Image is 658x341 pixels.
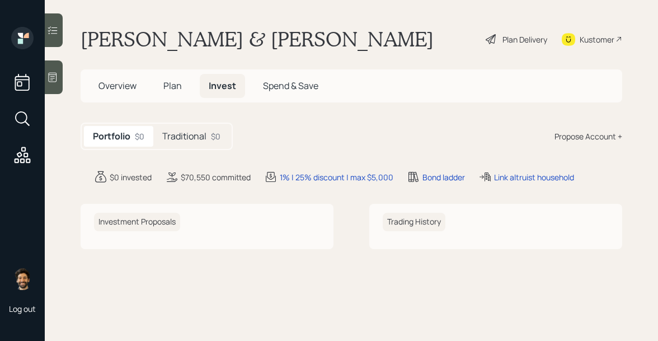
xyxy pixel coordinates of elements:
div: Bond ladder [422,171,465,183]
span: Plan [163,80,182,92]
div: Kustomer [580,34,614,45]
div: $70,550 committed [181,171,251,183]
div: Propose Account + [554,130,622,142]
span: Spend & Save [263,80,318,92]
h1: [PERSON_NAME] & [PERSON_NAME] [81,27,434,52]
h5: Portfolio [93,131,130,142]
div: Log out [9,303,36,314]
div: $0 [211,130,220,142]
div: 1% | 25% discount | max $5,000 [280,171,393,183]
span: Overview [98,80,137,92]
span: Invest [209,80,236,92]
div: Plan Delivery [502,34,547,45]
h6: Investment Proposals [94,213,180,231]
h5: Traditional [162,131,206,142]
div: $0 invested [110,171,152,183]
h6: Trading History [383,213,445,231]
div: Link altruist household [494,171,574,183]
div: $0 [135,130,144,142]
img: eric-schwartz-headshot.png [11,268,34,290]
